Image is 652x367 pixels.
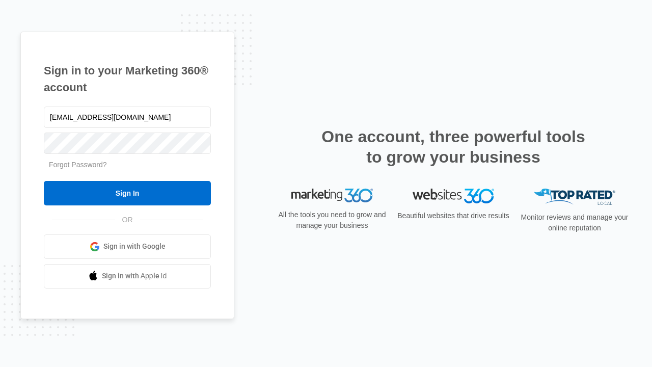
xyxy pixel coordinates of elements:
[534,189,615,205] img: Top Rated Local
[275,209,389,231] p: All the tools you need to grow and manage your business
[115,215,140,225] span: OR
[44,264,211,289] a: Sign in with Apple Id
[49,161,107,169] a: Forgot Password?
[518,212,632,233] p: Monitor reviews and manage your online reputation
[318,126,588,167] h2: One account, three powerful tools to grow your business
[396,211,510,221] p: Beautiful websites that drive results
[291,189,373,203] img: Marketing 360
[102,271,167,281] span: Sign in with Apple Id
[413,189,494,203] img: Websites 360
[44,107,211,128] input: Email
[44,181,211,205] input: Sign In
[44,234,211,259] a: Sign in with Google
[103,241,166,252] span: Sign in with Google
[44,62,211,96] h1: Sign in to your Marketing 360® account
